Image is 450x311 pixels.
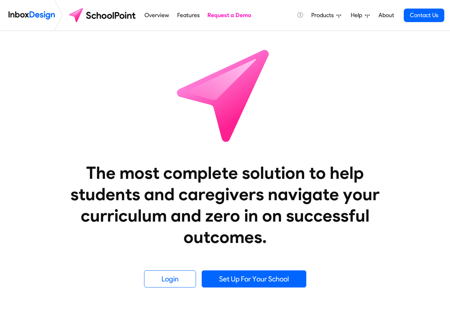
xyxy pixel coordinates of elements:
[161,31,289,159] img: icon_schoolpoint.svg
[175,8,201,22] a: Features
[311,11,337,20] span: Products
[308,8,344,22] a: Products
[202,270,306,287] a: Set Up For Your School
[56,162,394,248] heading: The most complete solution to help students and caregivers navigate your curriculum and zero in o...
[206,8,253,22] a: Request a Demo
[144,270,196,287] a: Login
[404,9,444,22] a: Contact Us
[143,8,171,22] a: Overview
[376,8,396,22] a: About
[351,11,365,20] span: Help
[65,7,141,24] img: schoolpoint logo
[348,8,372,22] a: Help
